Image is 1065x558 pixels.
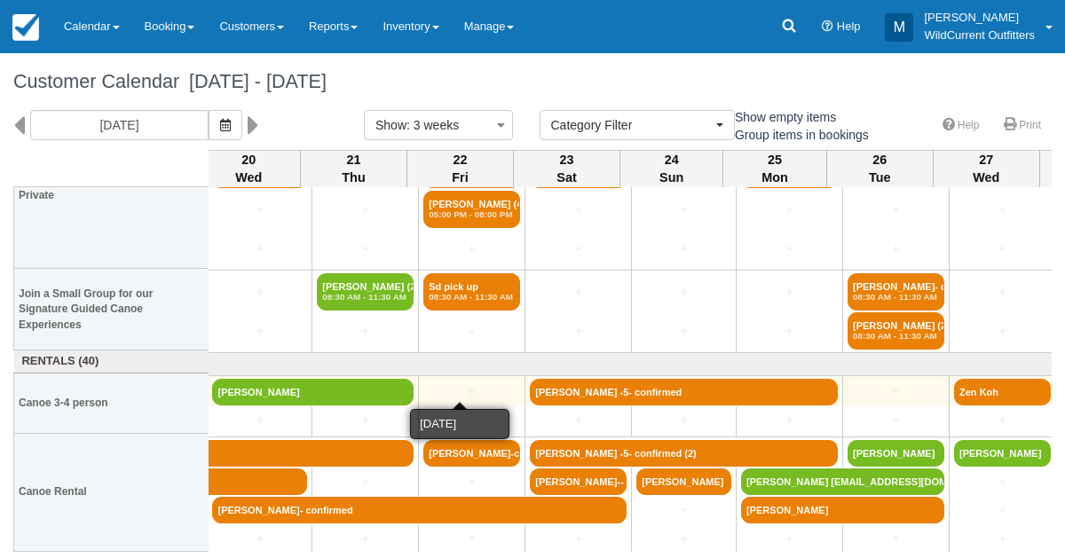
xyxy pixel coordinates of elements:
[636,530,731,548] a: +
[636,411,731,429] a: +
[848,200,944,219] a: +
[317,322,414,341] a: +
[212,240,307,258] a: +
[530,379,838,405] a: [PERSON_NAME] -5- confirmed
[848,382,944,401] a: +
[848,440,944,467] a: [PERSON_NAME]
[197,150,300,187] th: 20 Wed
[636,468,731,495] a: [PERSON_NAME]
[317,240,414,258] a: +
[924,27,1035,44] p: WildCurrent Outfitters
[885,13,913,42] div: M
[933,150,1039,187] th: 27 Wed
[423,191,520,228] a: [PERSON_NAME] (4)05:00 PM - 08:00 PM
[636,240,731,258] a: +
[741,283,838,302] a: +
[530,440,838,467] a: [PERSON_NAME] -5- confirmed (2)
[954,530,1051,548] a: +
[837,20,861,33] span: Help
[212,200,307,219] a: +
[954,322,1051,341] a: +
[848,530,944,548] a: +
[954,200,1051,219] a: +
[423,240,520,258] a: +
[530,322,627,341] a: +
[423,273,520,310] a: Sd pick up08:30 AM - 11:30 AM
[19,353,205,370] a: Rentals (40)
[317,273,414,310] a: [PERSON_NAME] (2)08:30 AM - 11:30 AM
[954,240,1051,258] a: +
[530,200,627,219] a: +
[714,110,850,122] span: Show empty items
[301,150,407,187] th: 21 Thu
[212,530,307,548] a: +
[636,322,731,341] a: +
[407,150,514,187] th: 22 Fri
[741,411,838,429] a: +
[636,283,731,302] a: +
[514,150,620,187] th: 23 Sat
[551,116,712,134] span: Category Filter
[4,440,414,467] a: [PERSON_NAME]- confirmed
[212,411,307,429] a: +
[364,110,513,140] button: Show: 3 weeks
[530,411,627,429] a: +
[317,473,414,491] a: +
[317,411,414,429] a: +
[993,113,1052,138] a: Print
[429,292,515,303] em: 08:30 AM - 11:30 AM
[14,373,209,433] th: Canoe 3-4 person
[530,530,627,548] a: +
[822,21,833,33] i: Help
[212,497,627,523] a: [PERSON_NAME]- confirmed
[13,71,1052,92] h1: Customer Calendar
[954,379,1051,405] a: Zen Koh
[853,292,939,303] em: 08:30 AM - 11:30 AM
[741,240,838,258] a: +
[375,118,406,132] span: Show
[423,382,520,401] a: +
[423,473,520,491] a: +
[954,411,1051,429] a: +
[540,110,735,140] button: Category Filter
[406,118,459,132] span: : 3 weeks
[212,379,414,405] a: [PERSON_NAME]
[723,150,826,187] th: 25 Mon
[317,200,414,219] a: +
[530,468,627,495] a: [PERSON_NAME]-- co
[636,200,731,219] a: +
[14,108,209,269] th: Signature Canoe Experience- Private
[853,331,939,342] em: 08:30 AM - 11:30 AM
[317,530,414,548] a: +
[714,128,883,140] span: Group items in bookings
[741,468,944,495] a: [PERSON_NAME] [EMAIL_ADDRESS][DOMAIN_NAME]
[741,322,838,341] a: +
[12,14,39,41] img: checkfront-main-nav-mini-logo.png
[530,240,627,258] a: +
[14,433,209,551] th: Canoe Rental
[932,113,990,138] a: Help
[429,209,515,220] em: 05:00 PM - 08:00 PM
[14,269,209,350] th: Join a Small Group for our Signature Guided Canoe Experiences
[848,240,944,258] a: +
[212,283,307,302] a: +
[714,122,880,148] label: Group items in bookings
[848,273,944,310] a: [PERSON_NAME]- confir (2)08:30 AM - 11:30 AM
[924,9,1035,27] p: [PERSON_NAME]
[620,150,723,187] th: 24 Sun
[423,530,520,548] a: +
[954,501,1051,520] a: +
[741,530,838,548] a: +
[530,283,627,302] a: +
[954,440,1051,467] a: [PERSON_NAME]
[848,411,944,429] a: +
[423,440,520,467] a: [PERSON_NAME]-confirm
[826,150,933,187] th: 26 Tue
[322,292,408,303] em: 08:30 AM - 11:30 AM
[954,283,1051,302] a: +
[179,70,327,92] span: [DATE] - [DATE]
[636,501,731,520] a: +
[954,473,1051,491] a: +
[848,312,944,350] a: [PERSON_NAME] (2)08:30 AM - 11:30 AM
[714,104,848,130] label: Show empty items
